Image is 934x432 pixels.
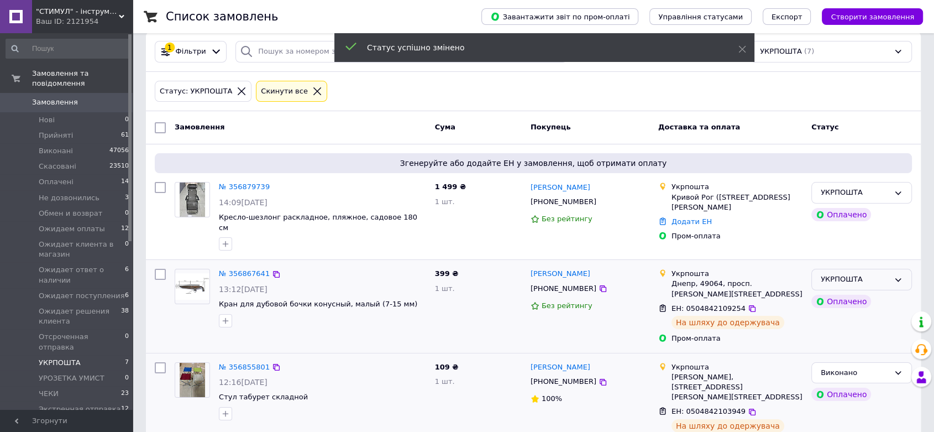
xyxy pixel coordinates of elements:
[542,394,562,403] span: 100%
[531,183,590,193] a: [PERSON_NAME]
[671,407,746,415] span: ЕН: 0504842103949
[39,177,74,187] span: Оплачені
[39,162,76,171] span: Скасовані
[125,240,129,259] span: 0
[671,362,802,372] div: Укрпошта
[36,7,119,17] span: "СТИМУЛ" - інструменти для дому та роботи.
[175,182,210,217] a: Фото товару
[671,304,746,313] span: ЕН: 0504842109254
[671,182,802,192] div: Укрпошта
[6,39,130,59] input: Пошук
[165,43,175,53] div: 1
[121,306,129,326] span: 38
[125,358,129,368] span: 7
[219,285,267,294] span: 13:12[DATE]
[435,377,455,386] span: 1 шт.
[542,301,592,310] span: Без рейтингу
[481,8,638,25] button: Завантажити звіт по пром-оплаті
[39,193,99,203] span: Не дозвонились
[531,362,590,373] a: [PERSON_NAME]
[811,123,839,131] span: Статус
[39,131,73,140] span: Прийняті
[763,8,811,25] button: Експорт
[531,269,590,279] a: [PERSON_NAME]
[121,177,129,187] span: 14
[109,162,129,171] span: 23510
[125,115,129,125] span: 0
[531,197,596,206] span: [PHONE_NUMBER]
[542,215,592,223] span: Без рейтингу
[435,123,455,131] span: Cума
[125,373,129,383] span: 0
[180,183,206,217] img: Фото товару
[811,388,871,401] div: Оплачено
[649,8,752,25] button: Управління статусами
[219,183,270,191] a: № 356879739
[435,284,455,293] span: 1 шт.
[811,208,871,221] div: Оплачено
[180,363,206,397] img: Фото товару
[39,404,121,414] span: Экстренная отправка
[158,86,234,97] div: Статус: УКРПОШТА
[39,209,102,218] span: Обмен и возврат
[166,10,278,23] h1: Список замовлень
[39,373,104,383] span: УРОЗЕТКА УМИСТ
[531,377,596,386] span: [PHONE_NUMBER]
[821,274,889,285] div: УКРПОШТА
[125,209,129,218] span: 0
[125,332,129,352] span: 0
[671,192,802,212] div: Кривой Рог ([STREET_ADDRESS][PERSON_NAME]
[121,404,129,414] span: 12
[658,123,740,131] span: Доставка та оплата
[176,46,206,57] span: Фільтри
[490,12,629,22] span: Завантажити звіт по пром-оплаті
[39,240,125,259] span: Ожидает клиента в магазин
[175,362,210,398] a: Фото товару
[219,393,308,401] a: Стул табурет складной
[219,363,270,371] a: № 356855801
[125,193,129,203] span: 3
[435,183,466,191] span: 1 499 ₴
[822,8,923,25] button: Створити замовлення
[219,300,417,308] a: Кран для дубовой бочки конусный, малый (7-15 мм)
[39,389,59,399] span: ЧЕКИ
[531,123,571,131] span: Покупець
[259,86,310,97] div: Cкинути все
[39,115,55,125] span: Нові
[671,269,802,279] div: Укрпошта
[159,158,907,169] span: Згенеруйте або додайте ЕН у замовлення, щоб отримати оплату
[39,332,125,352] span: Отсроченная отправка
[109,146,129,156] span: 47056
[671,372,802,403] div: [PERSON_NAME], [STREET_ADDRESS] [PERSON_NAME][STREET_ADDRESS]
[39,306,121,326] span: Ожидает решения клиента
[435,197,455,206] span: 1 шт.
[36,17,133,27] div: Ваш ID: 2121954
[121,224,129,234] span: 12
[125,265,129,285] span: 6
[175,123,224,131] span: Замовлення
[804,47,814,55] span: (7)
[219,198,267,207] span: 14:09[DATE]
[671,334,802,343] div: Пром-оплата
[175,269,210,304] a: Фото товару
[219,269,270,278] a: № 356867641
[121,131,129,140] span: 61
[32,97,78,107] span: Замовлення
[658,13,743,21] span: Управління статусами
[435,269,459,278] span: 399 ₴
[219,213,417,232] a: Кресло-шезлонг раскладное, пляжное, садовое 180 см
[125,291,129,301] span: 6
[772,13,802,21] span: Експорт
[831,13,914,21] span: Створити замовлення
[671,316,784,329] div: На шляху до одержувача
[32,69,133,89] span: Замовлення та повідомлення
[671,231,802,241] div: Пром-оплата
[39,146,73,156] span: Виконані
[811,295,871,308] div: Оплачено
[121,389,129,399] span: 23
[175,273,209,300] img: Фото товару
[671,279,802,299] div: Днепр, 49064, просп. [PERSON_NAME][STREET_ADDRESS]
